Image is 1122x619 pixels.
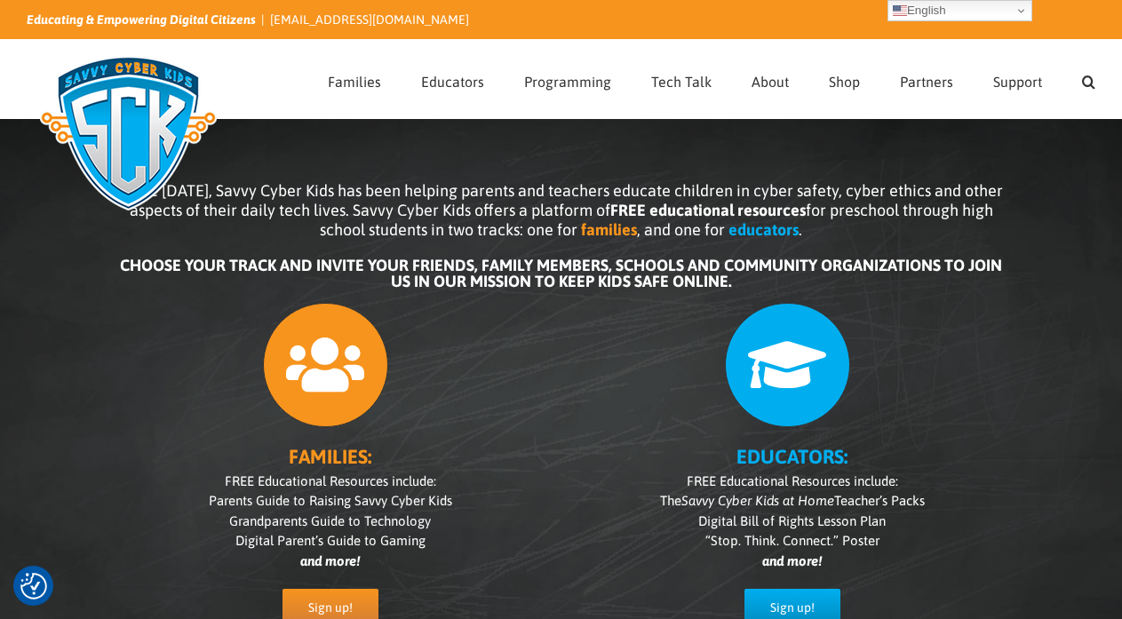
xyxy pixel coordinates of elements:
[900,40,953,118] a: Partners
[705,533,879,548] span: “Stop. Think. Connect.” Poster
[728,220,799,239] b: educators
[660,493,925,508] span: The Teacher’s Packs
[20,573,47,599] button: Consent Preferences
[328,40,381,118] a: Families
[27,44,230,222] img: Savvy Cyber Kids Logo
[900,75,953,89] span: Partners
[829,40,860,118] a: Shop
[289,445,371,468] b: FAMILIES:
[799,220,802,239] span: .
[328,40,1095,118] nav: Main Menu
[651,75,712,89] span: Tech Talk
[581,220,637,239] b: families
[762,553,822,568] i: and more!
[328,75,381,89] span: Families
[681,493,834,508] i: Savvy Cyber Kids at Home
[698,513,886,528] span: Digital Bill of Rights Lesson Plan
[120,256,1002,290] b: CHOOSE YOUR TRACK AND INVITE YOUR FRIENDS, FAMILY MEMBERS, SCHOOLS AND COMMUNITY ORGANIZATIONS TO...
[993,40,1042,118] a: Support
[752,40,789,118] a: About
[651,40,712,118] a: Tech Talk
[752,75,789,89] span: About
[1082,40,1095,118] a: Search
[27,12,256,27] i: Educating & Empowering Digital Citizens
[421,75,484,89] span: Educators
[270,12,469,27] a: [EMAIL_ADDRESS][DOMAIN_NAME]
[235,533,426,548] span: Digital Parent’s Guide to Gaming
[736,445,847,468] b: EDUCATORS:
[120,181,1003,239] span: Since [DATE], Savvy Cyber Kids has been helping parents and teachers educate children in cyber sa...
[770,600,815,615] span: Sign up!
[829,75,860,89] span: Shop
[524,40,611,118] a: Programming
[209,493,452,508] span: Parents Guide to Raising Savvy Cyber Kids
[637,220,725,239] span: , and one for
[421,40,484,118] a: Educators
[308,600,353,615] span: Sign up!
[225,473,436,488] span: FREE Educational Resources include:
[610,201,806,219] b: FREE educational resources
[20,573,47,599] img: Revisit consent button
[300,553,360,568] i: and more!
[993,75,1042,89] span: Support
[687,473,898,488] span: FREE Educational Resources include:
[229,513,431,528] span: Grandparents Guide to Technology
[524,75,611,89] span: Programming
[893,4,907,18] img: en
